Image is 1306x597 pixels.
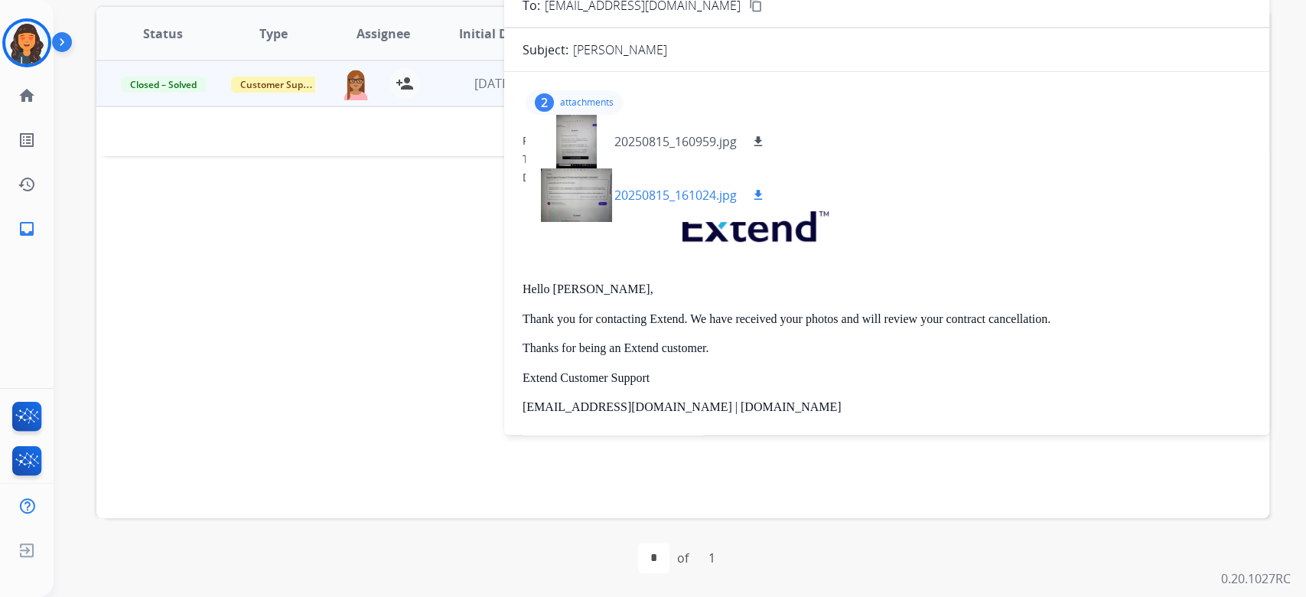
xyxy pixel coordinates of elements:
[523,133,1251,148] div: From:
[340,68,371,100] img: agent-avatar
[573,41,667,59] p: [PERSON_NAME]
[523,429,703,490] img: extend.png
[523,41,568,59] p: Subject:
[535,93,554,112] div: 2
[18,131,36,149] mat-icon: list_alt
[458,24,527,43] span: Initial Date
[259,24,288,43] span: Type
[751,188,765,202] mat-icon: download
[614,186,737,204] p: 20250815_161024.jpg
[523,341,1251,355] p: Thanks for being an Extend customer.
[5,21,48,64] img: avatar
[18,86,36,105] mat-icon: home
[663,193,844,253] img: extend.png
[523,282,1251,296] p: Hello [PERSON_NAME],
[121,77,206,93] span: Closed – Solved
[614,132,737,151] p: 20250815_160959.jpg
[474,75,512,92] span: [DATE]
[396,74,414,93] mat-icon: person_add
[1221,569,1291,588] p: 0.20.1027RC
[696,543,728,573] div: 1
[523,152,1251,167] div: To:
[18,175,36,194] mat-icon: history
[751,135,765,148] mat-icon: download
[560,96,614,109] p: attachments
[523,170,1251,185] div: Date:
[523,400,1251,414] p: [EMAIL_ADDRESS][DOMAIN_NAME] | [DOMAIN_NAME]
[357,24,410,43] span: Assignee
[523,371,1251,385] p: Extend Customer Support
[231,77,331,93] span: Customer Support
[143,24,183,43] span: Status
[523,312,1251,326] p: Thank you for contacting Extend. We have received your photos and will review your contract cance...
[677,549,689,567] div: of
[18,220,36,238] mat-icon: inbox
